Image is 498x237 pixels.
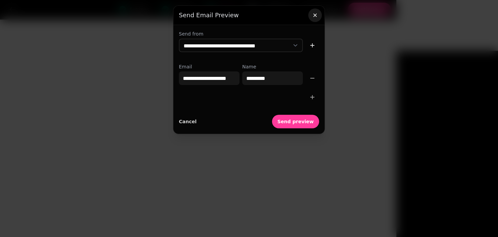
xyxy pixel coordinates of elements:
[242,63,303,70] label: Name
[179,11,319,19] h3: Send email preview
[179,30,319,37] label: Send from
[179,63,240,70] label: Email
[179,119,196,124] span: Cancel
[277,119,314,124] span: Send preview
[179,115,196,128] button: Cancel
[272,115,319,128] button: Send preview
